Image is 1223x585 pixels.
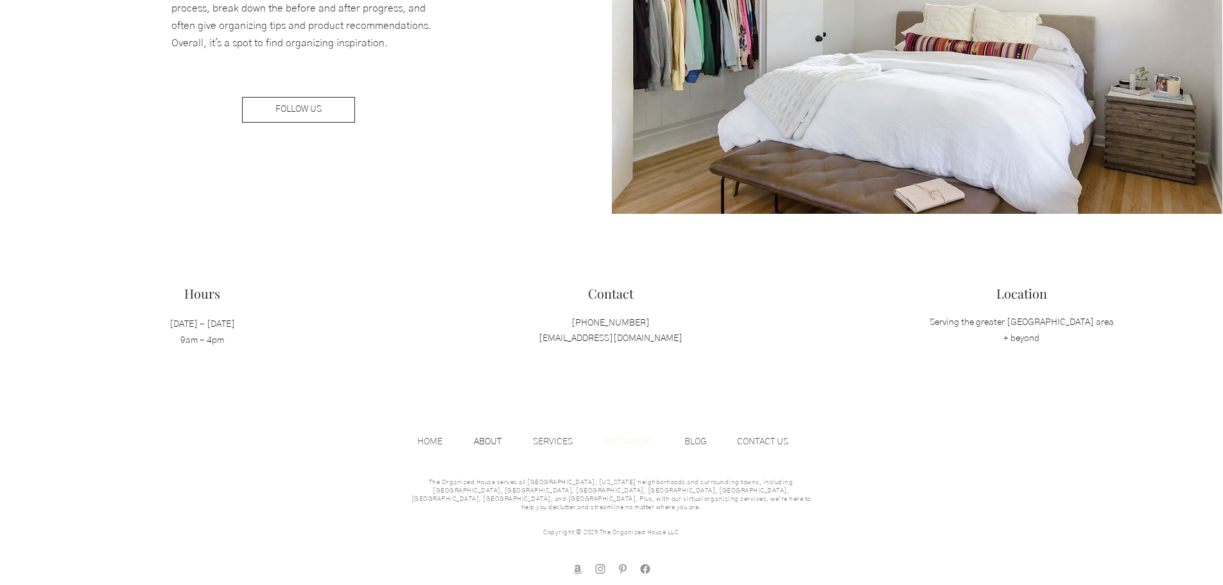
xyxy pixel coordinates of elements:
span: Location [996,284,1047,302]
a: [PHONE_NUMBER] [571,319,650,327]
span: Contact [588,284,634,302]
span: Serving the greater [GEOGRAPHIC_DATA] area [930,318,1114,327]
span: The Organized House serves all [GEOGRAPHIC_DATA], [US_STATE] neighborhoods and surrounding towns,... [412,479,811,511]
a: RESOURCES [597,432,678,451]
p: RESOURCES [597,432,660,451]
ul: Social Bar [571,563,652,575]
a: FOLLOW US [242,97,355,123]
a: ABOUT [467,432,526,451]
a: BLOG [678,432,731,451]
span: [DATE] - [DATE] 9am - 4pm [169,320,235,345]
p: ABOUT [467,432,508,451]
img: Pinterest [616,563,629,575]
p: CONTACT US [731,432,795,451]
span: Copyright © 2025 The Organized House LLC [543,529,679,536]
img: Instagram [594,563,607,575]
img: amazon store front [571,563,584,575]
a: SERVICES [526,432,597,451]
p: HOME [411,432,449,451]
a: [EMAIL_ADDRESS][DOMAIN_NAME] [539,334,682,343]
p: SERVICES [526,432,579,451]
span: + beyond [1003,334,1039,343]
nav: Site [411,432,813,451]
a: CONTACT US [731,432,813,451]
p: BLOG [678,432,713,451]
span: Hours [184,284,220,302]
img: facebook [639,563,652,575]
a: HOME [411,432,467,451]
span: FOLLOW US [275,103,322,116]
